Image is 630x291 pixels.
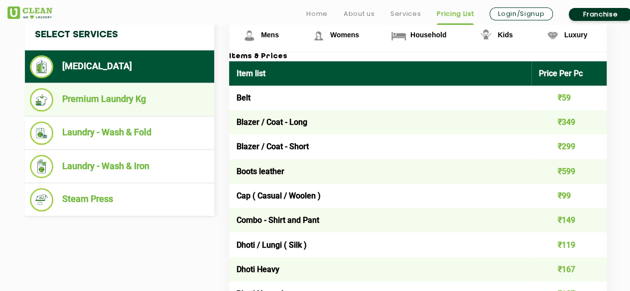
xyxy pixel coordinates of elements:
td: Belt [229,86,531,110]
li: Premium Laundry Kg [30,88,209,111]
img: Kids [477,27,495,44]
li: Laundry - Wash & Iron [30,155,209,178]
h4: Select Services [25,19,214,50]
td: Blazer / Coat - Short [229,134,531,159]
td: ₹299 [531,134,607,159]
h3: Items & Prices [229,52,607,61]
th: Price Per Pc [531,61,607,86]
a: Services [390,8,421,20]
a: Pricing List [437,8,474,20]
span: Household [410,31,446,39]
a: Login/Signup [490,7,553,20]
li: [MEDICAL_DATA] [30,55,209,78]
a: About us [344,8,375,20]
img: Dry Cleaning [30,55,53,78]
img: Household [390,27,407,44]
img: Laundry - Wash & Iron [30,155,53,178]
td: ₹167 [531,257,607,282]
td: ₹99 [531,184,607,208]
a: Home [306,8,328,20]
img: Luxury [544,27,561,44]
td: Combo - Shirt and Pant [229,208,531,232]
td: Dhoti / Lungi ( Silk ) [229,232,531,257]
img: Steam Press [30,188,53,211]
img: UClean Laundry and Dry Cleaning [7,6,52,19]
span: Kids [498,31,512,39]
li: Steam Press [30,188,209,211]
td: ₹149 [531,208,607,232]
span: Luxury [564,31,588,39]
td: Blazer / Coat - Long [229,110,531,134]
img: Mens [241,27,258,44]
td: ₹119 [531,232,607,257]
li: Laundry - Wash & Fold [30,121,209,145]
td: Cap ( Casual / Woolen ) [229,184,531,208]
span: Mens [261,31,279,39]
td: Dhoti Heavy [229,257,531,282]
td: ₹59 [531,86,607,110]
span: Womens [330,31,359,39]
td: ₹599 [531,159,607,184]
img: Womens [310,27,327,44]
img: Premium Laundry Kg [30,88,53,111]
img: Laundry - Wash & Fold [30,121,53,145]
td: ₹349 [531,110,607,134]
th: Item list [229,61,531,86]
td: Boots leather [229,159,531,184]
